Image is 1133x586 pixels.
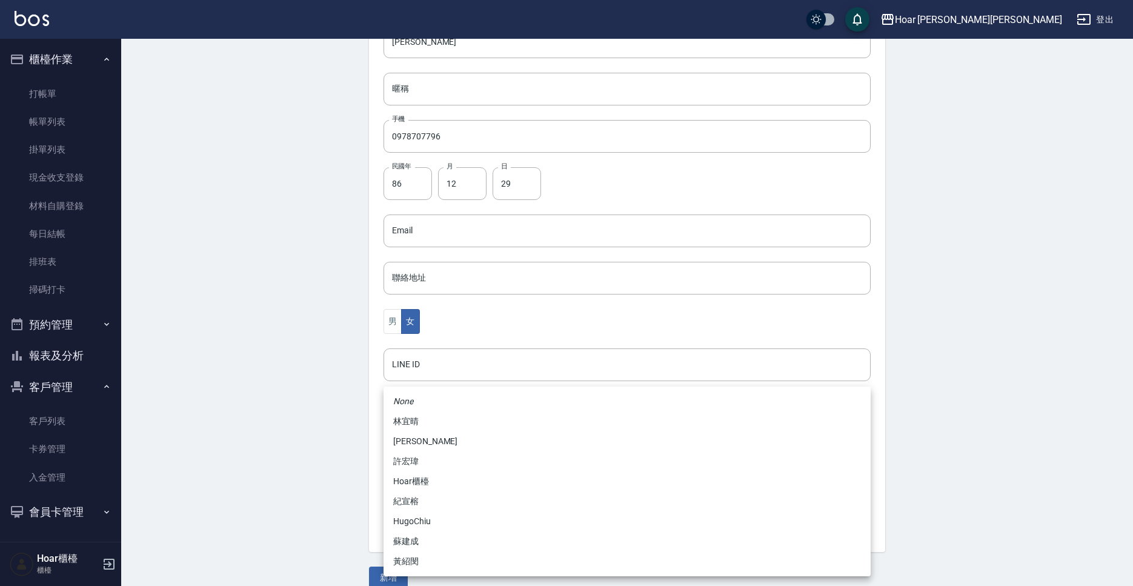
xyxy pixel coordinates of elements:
[384,471,871,491] li: Hoar櫃檯
[384,451,871,471] li: 許宏瑋
[393,395,413,408] em: None
[384,551,871,571] li: 黃紹閔
[384,531,871,551] li: 蘇建成
[384,491,871,511] li: 紀宣榕
[384,511,871,531] li: HugoChiu
[384,411,871,431] li: 林宜晴
[384,431,871,451] li: [PERSON_NAME]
